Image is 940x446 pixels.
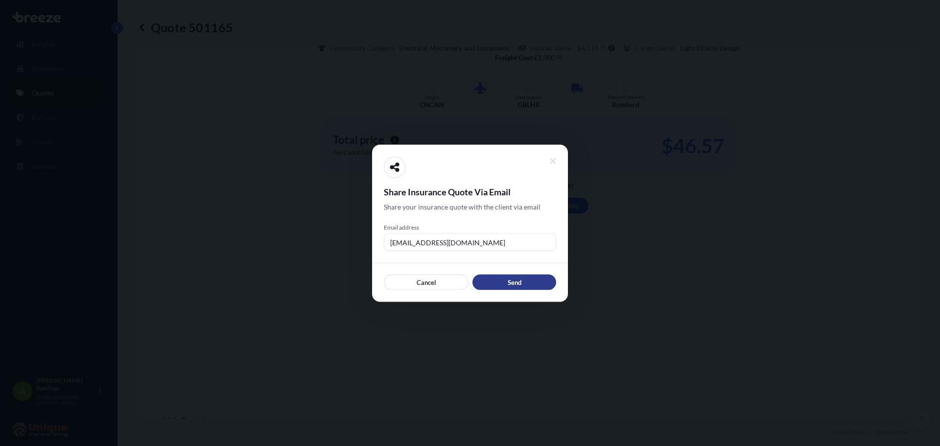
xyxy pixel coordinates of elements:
[472,274,556,290] button: Send
[508,277,521,287] p: Send
[384,223,556,231] span: Email address
[384,274,469,290] button: Cancel
[384,186,556,197] span: Share Insurance Quote Via Email
[417,277,436,287] p: Cancel
[384,233,556,251] input: example@gmail.com
[384,202,540,211] span: Share your insurance quote with the client via email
